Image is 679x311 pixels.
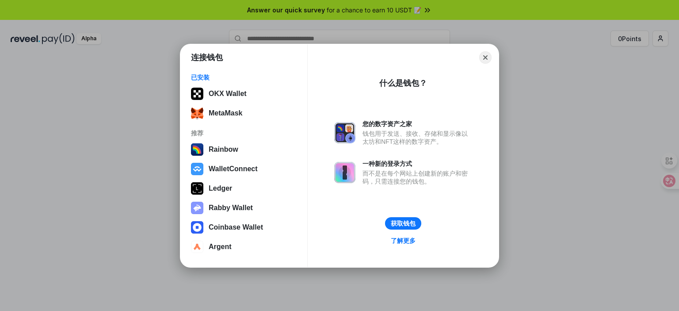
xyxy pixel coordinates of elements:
div: Rainbow [209,146,238,154]
button: MetaMask [188,104,299,122]
div: 推荐 [191,129,297,137]
div: 钱包用于发送、接收、存储和显示像以太坊和NFT这样的数字资产。 [362,130,472,146]
img: svg+xml,%3Csvg%20width%3D%22120%22%20height%3D%22120%22%20viewBox%3D%220%200%20120%20120%22%20fil... [191,143,203,156]
img: svg+xml,%3Csvg%20xmlns%3D%22http%3A%2F%2Fwww.w3.org%2F2000%2Fsvg%22%20fill%3D%22none%22%20viewBox... [191,202,203,214]
button: Ledger [188,180,299,197]
div: 而不是在每个网站上创建新的账户和密码，只需连接您的钱包。 [362,169,472,185]
div: Ledger [209,184,232,192]
a: 了解更多 [385,235,421,246]
div: 获取钱包 [391,219,416,227]
div: WalletConnect [209,165,258,173]
div: Argent [209,243,232,251]
div: 什么是钱包？ [379,78,427,88]
img: svg+xml,%3Csvg%20width%3D%2228%22%20height%3D%2228%22%20viewBox%3D%220%200%2028%2028%22%20fill%3D... [191,221,203,234]
img: svg+xml,%3Csvg%20xmlns%3D%22http%3A%2F%2Fwww.w3.org%2F2000%2Fsvg%22%20fill%3D%22none%22%20viewBox... [334,122,355,143]
button: Coinbase Wallet [188,219,299,236]
div: OKX Wallet [209,90,247,98]
img: svg+xml,%3Csvg%20width%3D%2228%22%20height%3D%2228%22%20viewBox%3D%220%200%2028%2028%22%20fill%3D... [191,163,203,175]
div: MetaMask [209,109,242,117]
h1: 连接钱包 [191,52,223,63]
button: WalletConnect [188,160,299,178]
button: OKX Wallet [188,85,299,103]
button: Close [479,51,492,64]
div: 您的数字资产之家 [362,120,472,128]
img: 5VZ71FV6L7PA3gg3tXrdQ+DgLhC+75Wq3no69P3MC0NFQpx2lL04Ql9gHK1bRDjsSBIvScBnDTk1WrlGIZBorIDEYJj+rhdgn... [191,88,203,100]
img: svg+xml,%3Csvg%20xmlns%3D%22http%3A%2F%2Fwww.w3.org%2F2000%2Fsvg%22%20fill%3D%22none%22%20viewBox... [334,162,355,183]
button: Rainbow [188,141,299,158]
div: 一种新的登录方式 [362,160,472,168]
img: svg+xml,%3Csvg%20xmlns%3D%22http%3A%2F%2Fwww.w3.org%2F2000%2Fsvg%22%20width%3D%2228%22%20height%3... [191,182,203,195]
div: Coinbase Wallet [209,223,263,231]
div: 了解更多 [391,237,416,245]
button: 获取钱包 [385,217,421,230]
img: svg+xml;base64,PHN2ZyB3aWR0aD0iMzUiIGhlaWdodD0iMzQiIHZpZXdCb3g9IjAgMCAzNSAzNCIgZmlsbD0ibm9uZSIgeG... [191,107,203,119]
button: Argent [188,238,299,256]
img: svg+xml,%3Csvg%20width%3D%2228%22%20height%3D%2228%22%20viewBox%3D%220%200%2028%2028%22%20fill%3D... [191,241,203,253]
button: Rabby Wallet [188,199,299,217]
div: 已安装 [191,73,297,81]
div: Rabby Wallet [209,204,253,212]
